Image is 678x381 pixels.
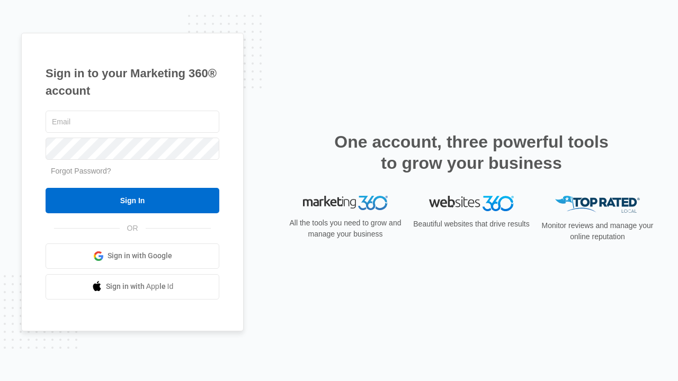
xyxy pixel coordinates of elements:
[120,223,146,234] span: OR
[46,65,219,99] h1: Sign in to your Marketing 360® account
[46,111,219,133] input: Email
[46,243,219,269] a: Sign in with Google
[286,217,405,240] p: All the tools you need to grow and manage your business
[46,274,219,300] a: Sign in with Apple Id
[108,250,172,261] span: Sign in with Google
[412,219,531,230] p: Beautiful websites that drive results
[303,196,388,211] img: Marketing 360
[538,220,657,242] p: Monitor reviews and manage your online reputation
[46,188,219,213] input: Sign In
[331,131,612,174] h2: One account, three powerful tools to grow your business
[429,196,514,211] img: Websites 360
[51,167,111,175] a: Forgot Password?
[106,281,174,292] span: Sign in with Apple Id
[555,196,640,213] img: Top Rated Local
